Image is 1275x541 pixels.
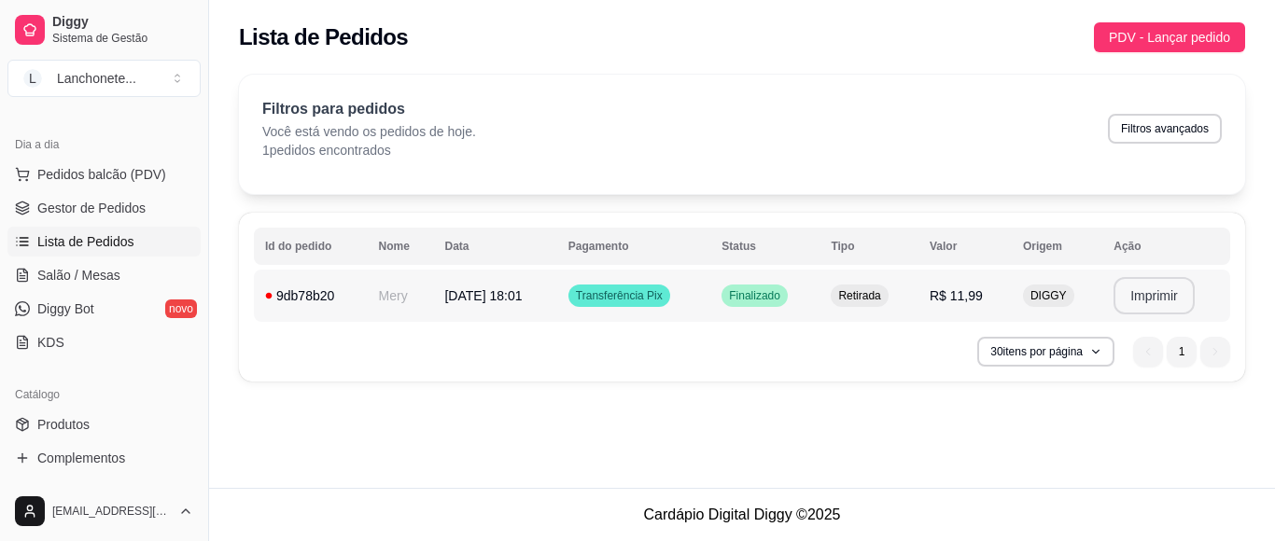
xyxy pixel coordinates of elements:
[37,333,64,352] span: KDS
[7,160,201,189] button: Pedidos balcão (PDV)
[444,288,522,303] span: [DATE] 18:01
[7,294,201,324] a: Diggy Botnovo
[834,288,884,303] span: Retirada
[710,228,820,265] th: Status
[1124,327,1240,376] nav: pagination navigation
[1114,277,1195,314] button: Imprimir
[265,286,357,305] div: 9db78b20
[7,409,201,439] a: Produtos
[37,232,134,251] span: Lista de Pedidos
[37,199,146,217] span: Gestor de Pedidos
[557,228,710,265] th: Pagamento
[7,327,201,357] a: KDS
[7,193,201,223] a: Gestor de Pedidos
[239,22,408,52] h2: Lista de Pedidos
[930,288,983,303] span: R$ 11,99
[7,443,201,473] a: Complementos
[37,299,94,318] span: Diggy Bot
[37,266,120,284] span: Salão / Mesas
[918,228,1012,265] th: Valor
[23,69,42,88] span: L
[433,228,556,265] th: Data
[368,270,434,322] td: Mery
[7,60,201,97] button: Select a team
[572,288,666,303] span: Transferência Pix
[262,98,476,120] p: Filtros para pedidos
[977,337,1114,367] button: 30itens por página
[1027,288,1071,303] span: DIGGY
[37,415,90,434] span: Produtos
[262,122,476,141] p: Você está vendo os pedidos de hoje.
[52,14,193,31] span: Diggy
[1012,228,1102,265] th: Origem
[52,31,193,46] span: Sistema de Gestão
[7,7,201,52] a: DiggySistema de Gestão
[820,228,918,265] th: Tipo
[262,141,476,160] p: 1 pedidos encontrados
[725,288,784,303] span: Finalizado
[7,260,201,290] a: Salão / Mesas
[7,380,201,409] div: Catálogo
[7,489,201,534] button: [EMAIL_ADDRESS][DOMAIN_NAME]
[52,504,171,519] span: [EMAIL_ADDRESS][DOMAIN_NAME]
[368,228,434,265] th: Nome
[1109,27,1230,48] span: PDV - Lançar pedido
[1167,337,1197,367] li: pagination item 1 active
[57,69,136,88] div: Lanchonete ...
[7,130,201,160] div: Dia a dia
[1102,228,1230,265] th: Ação
[37,165,166,184] span: Pedidos balcão (PDV)
[37,449,125,467] span: Complementos
[254,228,368,265] th: Id do pedido
[1108,114,1222,144] button: Filtros avançados
[1094,22,1245,52] button: PDV - Lançar pedido
[209,488,1275,541] footer: Cardápio Digital Diggy © 2025
[7,227,201,257] a: Lista de Pedidos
